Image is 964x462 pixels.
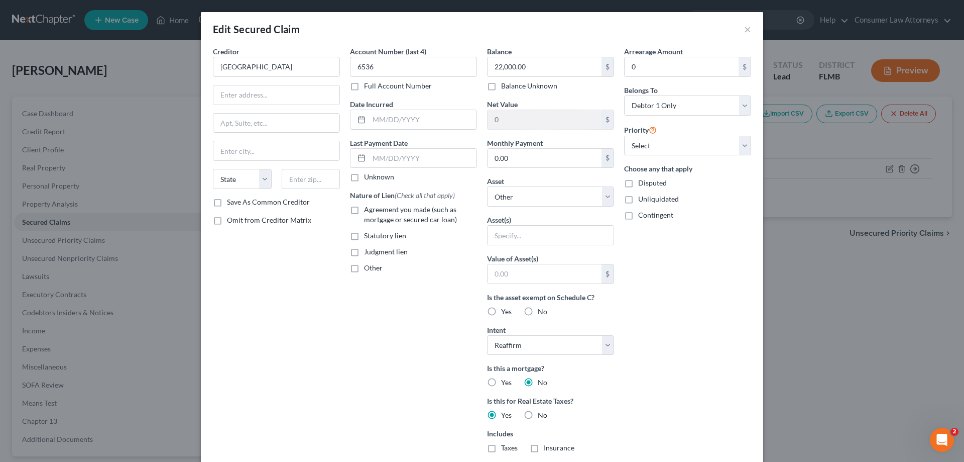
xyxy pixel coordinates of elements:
[601,149,614,168] div: $
[488,57,601,76] input: 0.00
[488,110,601,129] input: 0.00
[350,46,426,57] label: Account Number (last 4)
[213,47,239,56] span: Creditor
[227,216,311,224] span: Omit from Creditor Matrix
[487,428,614,439] label: Includes
[487,46,512,57] label: Balance
[538,307,547,316] span: No
[487,363,614,374] label: Is this a mortgage?
[487,138,543,148] label: Monthly Payment
[538,378,547,387] span: No
[624,124,657,136] label: Priority
[282,169,340,189] input: Enter zip...
[364,172,394,182] label: Unknown
[364,231,406,240] span: Statutory lien
[487,292,614,303] label: Is the asset exempt on Schedule C?
[487,396,614,406] label: Is this for Real Estate Taxes?
[350,138,408,148] label: Last Payment Date
[350,99,393,110] label: Date Incurred
[369,149,476,168] input: MM/DD/YYYY
[488,264,601,284] input: 0.00
[930,428,954,452] iframe: Intercom live chat
[744,23,751,35] button: ×
[364,263,383,272] span: Other
[213,114,339,133] input: Apt, Suite, etc...
[739,57,751,76] div: $
[487,177,504,186] span: Asset
[601,57,614,76] div: $
[501,307,512,316] span: Yes
[487,215,511,225] label: Asset(s)
[624,163,751,174] label: Choose any that apply
[544,443,574,452] span: Insurance
[364,205,457,224] span: Agreement you made (such as mortgage or secured car loan)
[488,226,614,245] input: Specify...
[213,141,339,160] input: Enter city...
[538,411,547,419] span: No
[350,57,477,77] input: XXXX
[638,211,673,219] span: Contingent
[487,99,518,110] label: Net Value
[213,57,340,77] input: Search creditor by name...
[624,46,683,57] label: Arrearage Amount
[364,247,408,256] span: Judgment lien
[950,428,958,436] span: 2
[501,443,518,452] span: Taxes
[487,325,506,335] label: Intent
[364,81,432,91] label: Full Account Number
[624,86,658,95] span: Belongs To
[369,110,476,129] input: MM/DD/YYYY
[227,197,310,207] label: Save As Common Creditor
[601,264,614,284] div: $
[501,411,512,419] span: Yes
[395,191,455,200] span: (Check all that apply)
[501,81,557,91] label: Balance Unknown
[213,22,300,36] div: Edit Secured Claim
[638,195,679,203] span: Unliquidated
[213,85,339,105] input: Enter address...
[601,110,614,129] div: $
[625,57,739,76] input: 0.00
[501,378,512,387] span: Yes
[487,253,538,264] label: Value of Asset(s)
[638,178,667,187] span: Disputed
[350,190,455,201] label: Nature of Lien
[488,149,601,168] input: 0.00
